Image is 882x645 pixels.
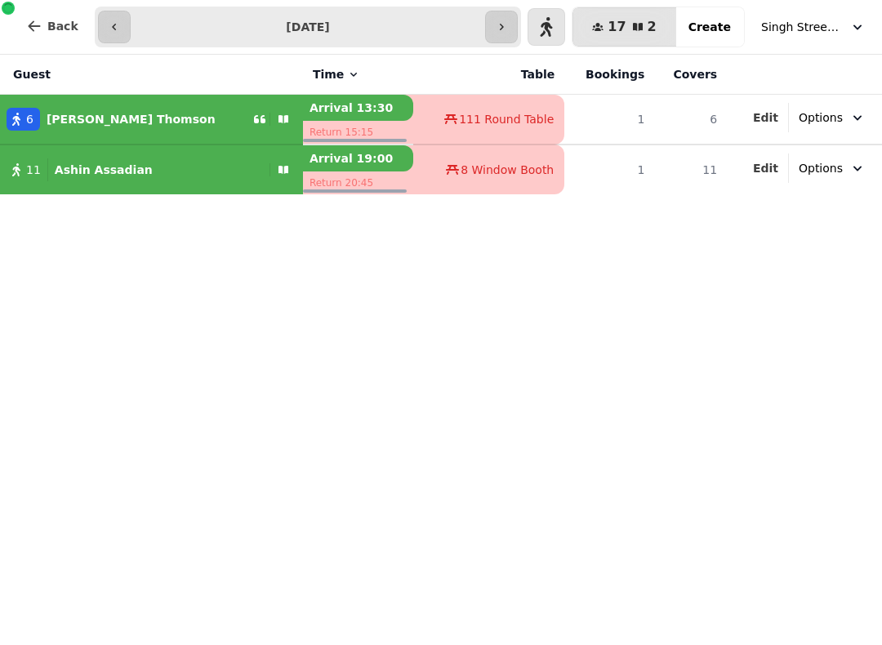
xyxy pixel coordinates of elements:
button: Options [789,103,875,132]
button: Create [675,7,744,47]
span: Singh Street Bruntsfield [761,19,843,35]
td: 1 [564,95,654,145]
span: 8 Window Booth [461,162,554,178]
p: Arrival 19:00 [303,145,413,171]
span: Edit [753,112,778,123]
button: 172 [572,7,675,47]
button: Options [789,153,875,183]
td: 6 [654,95,727,145]
span: 2 [648,20,657,33]
span: Options [799,109,843,126]
th: Covers [654,55,727,95]
button: Time [313,66,360,82]
span: Edit [753,162,778,174]
button: Back [13,7,91,46]
span: 6 [26,111,33,127]
p: Return 15:15 [303,121,413,144]
span: 11 [26,162,41,178]
p: [PERSON_NAME] Thomson [47,111,216,127]
th: Table [413,55,564,95]
span: Back [47,20,78,32]
button: Edit [753,160,778,176]
button: Edit [753,109,778,126]
td: 11 [654,145,727,194]
button: Singh Street Bruntsfield [751,12,875,42]
td: 1 [564,145,654,194]
span: Time [313,66,344,82]
span: 17 [608,20,626,33]
p: Ashin Assadian [55,162,153,178]
p: Return 20:45 [303,171,413,194]
span: Options [799,160,843,176]
span: 111 Round Table [459,111,554,127]
th: Bookings [564,55,654,95]
p: Arrival 13:30 [303,95,413,121]
span: Create [688,21,731,33]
